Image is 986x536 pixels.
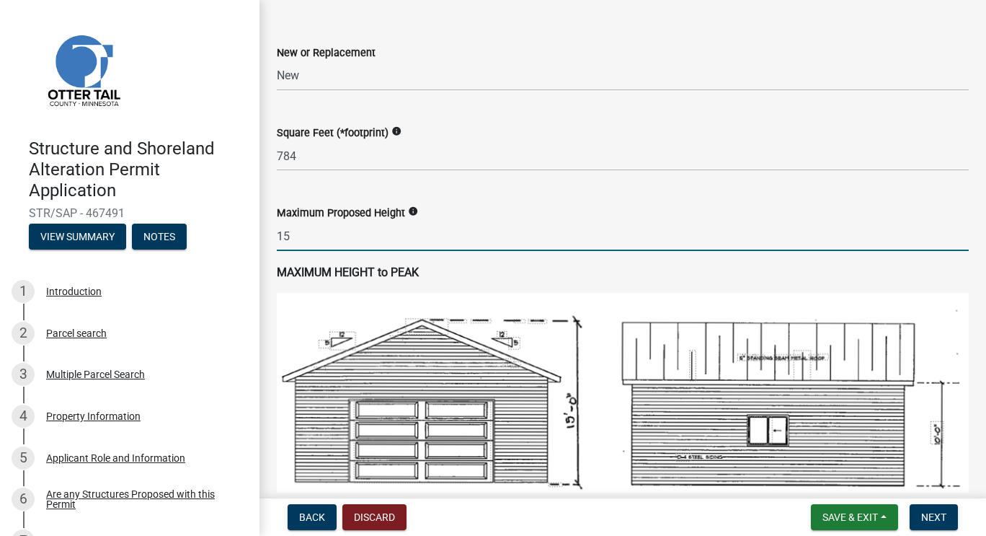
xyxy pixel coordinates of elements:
div: Property Information [46,411,141,421]
wm-modal-confirm: Summary [29,232,126,244]
span: Next [921,511,946,523]
i: info [408,206,418,216]
button: Notes [132,224,187,250]
div: 6 [12,488,35,511]
span: Back [299,511,325,523]
button: Discard [342,504,407,530]
button: Back [288,504,337,530]
label: Square Feet (*footprint) [277,128,388,139]
div: Parcel search [46,328,107,338]
h4: Structure and Shoreland Alteration Permit Application [29,139,248,201]
div: 5 [12,447,35,470]
div: 3 [12,363,35,386]
div: Introduction [46,286,102,296]
div: 2 [12,322,35,345]
button: View Summary [29,224,126,250]
span: STR/SAP - 467491 [29,206,231,220]
strong: MAXIMUM HEIGHT to PEAK [277,265,419,279]
img: Otter Tail County, Minnesota [29,15,137,123]
button: Save & Exit [811,504,898,530]
i: info [391,126,401,136]
button: Next [910,504,958,530]
div: Multiple Parcel Search [46,369,145,379]
wm-modal-confirm: Notes [132,232,187,244]
img: image_42e23c4b-ffdd-47ad-946e-070c62857ad5.png [277,293,969,497]
div: 1 [12,280,35,303]
div: Applicant Role and Information [46,453,185,463]
span: Save & Exit [822,511,878,523]
div: 4 [12,405,35,428]
label: New or Replacement [277,48,376,58]
label: Maximum Proposed Height [277,208,405,219]
div: Are any Structures Proposed with this Permit [46,489,236,509]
